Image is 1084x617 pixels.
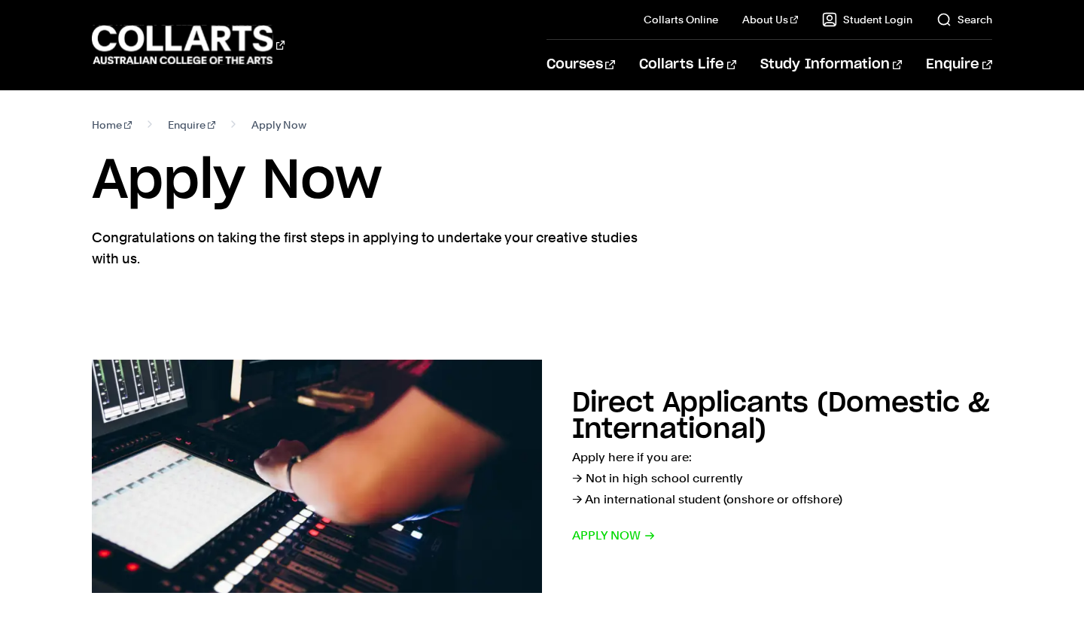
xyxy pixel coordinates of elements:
a: Search [936,12,992,27]
p: Congratulations on taking the first steps in applying to undertake your creative studies with us. [92,227,641,269]
span: Apply now [572,525,656,546]
div: Go to homepage [92,23,285,66]
span: Apply Now [251,114,306,135]
a: Enquire [926,40,991,90]
a: Collarts Life [639,40,736,90]
a: Collarts Online [644,12,718,27]
a: Study Information [760,40,902,90]
a: Enquire [168,114,215,135]
a: Student Login [822,12,912,27]
p: Apply here if you are: → Not in high school currently → An international student (onshore or offs... [572,447,992,510]
a: About Us [742,12,798,27]
a: Courses [547,40,615,90]
h1: Apply Now [92,147,991,215]
a: Direct Applicants (Domestic & International) Apply here if you are:→ Not in high school currently... [92,360,991,593]
h2: Direct Applicants (Domestic & International) [572,390,990,443]
a: Home [92,114,132,135]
